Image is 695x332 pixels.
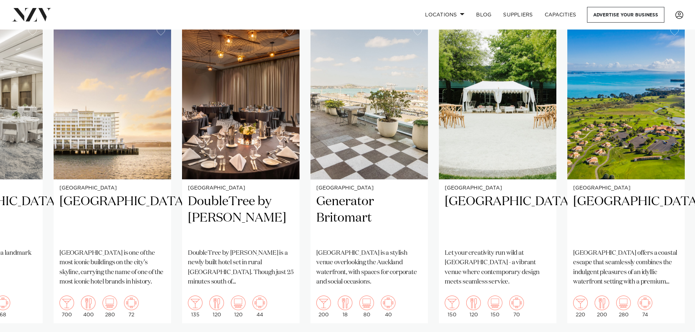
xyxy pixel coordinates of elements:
[182,22,300,179] img: Corporate gala dinner setup at Hilton Karaka
[616,296,631,310] img: theatre.png
[573,194,679,243] h2: [GEOGRAPHIC_DATA]
[587,7,664,23] a: Advertise your business
[124,296,139,317] div: 72
[316,296,331,317] div: 200
[439,22,556,323] swiper-slide: 10 / 15
[316,249,422,287] p: [GEOGRAPHIC_DATA] is a stylish venue overlooking the Auckland waterfront, with spaces for corpora...
[310,22,428,323] a: [GEOGRAPHIC_DATA] Generator Britomart [GEOGRAPHIC_DATA] is a stylish venue overlooking the Auckla...
[54,22,171,323] swiper-slide: 7 / 15
[81,296,96,310] img: dining.png
[488,296,502,317] div: 150
[54,22,171,323] a: [GEOGRAPHIC_DATA] [GEOGRAPHIC_DATA] [GEOGRAPHIC_DATA] is one of the most iconic buildings on the ...
[338,296,352,317] div: 18
[573,249,679,287] p: [GEOGRAPHIC_DATA] offers a coastal escape that seamlessly combines the indulgent pleasures of an ...
[445,296,459,310] img: cocktail.png
[445,296,459,317] div: 150
[466,296,481,317] div: 120
[567,22,685,323] swiper-slide: 11 / 15
[539,7,582,23] a: Capacities
[231,296,246,317] div: 120
[252,296,267,310] img: meeting.png
[252,296,267,317] div: 44
[573,296,588,317] div: 220
[445,249,551,287] p: Let your creativity run wild at [GEOGRAPHIC_DATA] - a vibrant venue where contemporary design mee...
[182,22,300,323] swiper-slide: 8 / 15
[638,296,652,310] img: meeting.png
[103,296,117,310] img: theatre.png
[381,296,395,317] div: 40
[188,185,294,191] small: [GEOGRAPHIC_DATA]
[316,296,331,310] img: cocktail.png
[497,7,538,23] a: SUPPLIERS
[231,296,246,310] img: theatre.png
[59,296,74,317] div: 700
[381,296,395,310] img: meeting.png
[488,296,502,310] img: theatre.png
[573,185,679,191] small: [GEOGRAPHIC_DATA]
[470,7,497,23] a: BLOG
[509,296,524,317] div: 70
[310,22,428,323] swiper-slide: 9 / 15
[445,185,551,191] small: [GEOGRAPHIC_DATA]
[59,296,74,310] img: cocktail.png
[124,296,139,310] img: meeting.png
[595,296,609,310] img: dining.png
[638,296,652,317] div: 74
[188,296,202,317] div: 135
[359,296,374,317] div: 80
[188,249,294,287] p: DoubleTree by [PERSON_NAME] is a newly built hotel set in rural [GEOGRAPHIC_DATA]. Though just 25...
[316,194,422,243] h2: Generator Britomart
[573,296,588,310] img: cocktail.png
[338,296,352,310] img: dining.png
[419,7,470,23] a: Locations
[439,22,556,323] a: [GEOGRAPHIC_DATA] [GEOGRAPHIC_DATA] Let your creativity run wild at [GEOGRAPHIC_DATA] - a vibrant...
[103,296,117,317] div: 280
[59,194,165,243] h2: [GEOGRAPHIC_DATA]
[59,249,165,287] p: [GEOGRAPHIC_DATA] is one of the most iconic buildings on the city’s skyline, carrying the name of...
[359,296,374,310] img: theatre.png
[595,296,609,317] div: 200
[466,296,481,310] img: dining.png
[616,296,631,317] div: 280
[209,296,224,310] img: dining.png
[209,296,224,317] div: 120
[182,22,300,323] a: Corporate gala dinner setup at Hilton Karaka [GEOGRAPHIC_DATA] DoubleTree by [PERSON_NAME] Double...
[59,185,165,191] small: [GEOGRAPHIC_DATA]
[445,194,551,243] h2: [GEOGRAPHIC_DATA]
[188,194,294,243] h2: DoubleTree by [PERSON_NAME]
[81,296,96,317] div: 400
[509,296,524,310] img: meeting.png
[12,8,51,21] img: nzv-logo.png
[316,185,422,191] small: [GEOGRAPHIC_DATA]
[188,296,202,310] img: cocktail.png
[567,22,685,323] a: [GEOGRAPHIC_DATA] [GEOGRAPHIC_DATA] [GEOGRAPHIC_DATA] offers a coastal escape that seamlessly com...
